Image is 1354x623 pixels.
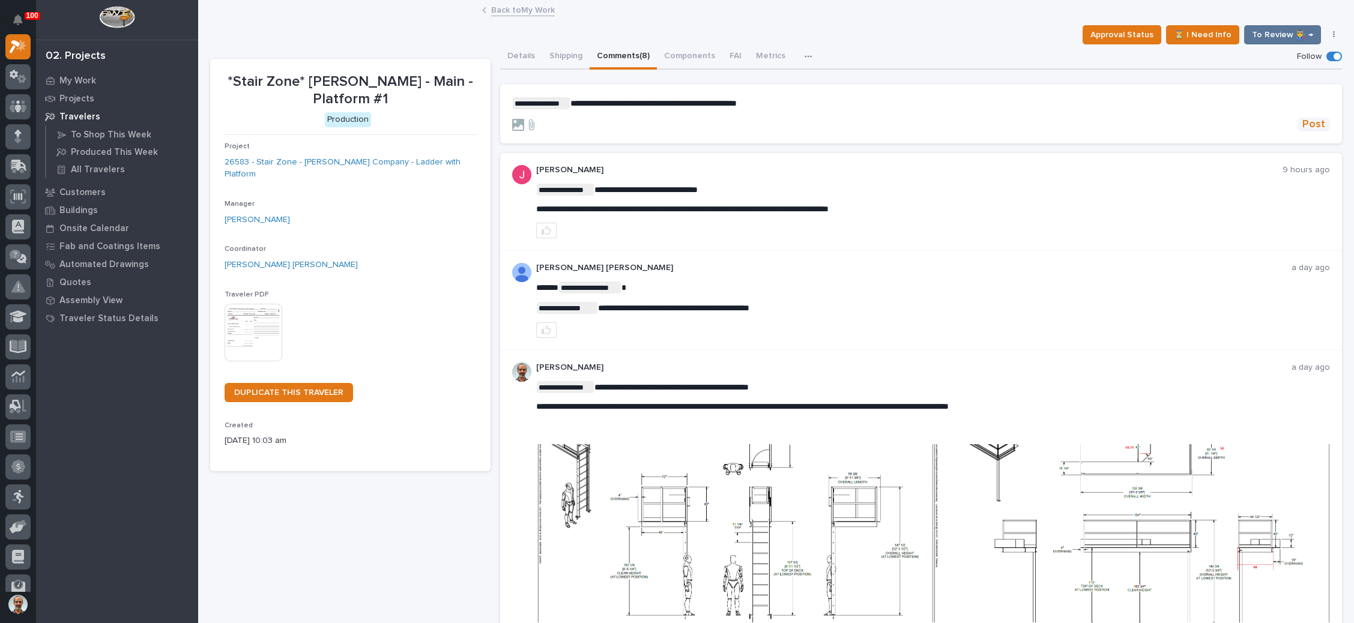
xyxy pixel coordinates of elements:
a: Assembly View [36,291,198,309]
p: All Travelers [71,164,125,175]
img: AOh14GhUnP333BqRmXh-vZ-TpYZQaFVsuOFmGre8SRZf2A=s96-c [512,363,531,382]
img: Workspace Logo [99,6,134,28]
a: Quotes [36,273,198,291]
a: DUPLICATE THIS TRAVELER [225,383,353,402]
p: 100 [26,11,38,20]
button: Shipping [542,44,590,70]
a: Onsite Calendar [36,219,198,237]
button: Post [1298,118,1330,131]
a: Customers [36,183,198,201]
img: AD_cMMRcK_lR-hunIWE1GUPcUjzJ19X9Uk7D-9skk6qMORDJB_ZroAFOMmnE07bDdh4EHUMJPuIZ72TfOWJm2e1TqCAEecOOP... [512,263,531,282]
p: To Shop This Week [71,130,151,140]
img: ACg8ocI-SXp0KwvcdjE4ZoRMyLsZRSgZqnEZt9q_hAaElEsh-D-asw=s96-c [512,165,531,184]
span: Created [225,422,253,429]
span: DUPLICATE THIS TRAVELER [234,388,343,397]
a: 26583 - Stair Zone - [PERSON_NAME] Company - Ladder with Platform [225,156,476,181]
button: FAI [722,44,749,70]
p: Assembly View [59,295,122,306]
a: Fab and Coatings Items [36,237,198,255]
button: users-avatar [5,592,31,617]
p: [PERSON_NAME] [536,363,1292,373]
button: ⏳ I Need Info [1166,25,1239,44]
div: 02. Projects [46,50,106,63]
a: Travelers [36,107,198,125]
button: like this post [536,223,557,238]
button: like this post [536,322,557,338]
button: Components [657,44,722,70]
span: Manager [225,200,255,208]
a: Projects [36,89,198,107]
span: Post [1302,118,1325,131]
a: Automated Drawings [36,255,198,273]
a: All Travelers [46,161,198,178]
p: Quotes [59,277,91,288]
p: Customers [59,187,106,198]
p: [PERSON_NAME] [PERSON_NAME] [536,263,1292,273]
span: Coordinator [225,245,266,253]
p: Automated Drawings [59,259,149,270]
p: Projects [59,94,94,104]
a: Buildings [36,201,198,219]
p: Produced This Week [71,147,158,158]
p: Traveler Status Details [59,313,159,324]
a: My Work [36,71,198,89]
p: *Stair Zone* [PERSON_NAME] - Main - Platform #1 [225,73,476,108]
span: Approval Status [1090,28,1153,42]
a: [PERSON_NAME] [225,214,290,226]
p: [DATE] 10:03 am [225,435,476,447]
button: Comments (8) [590,44,657,70]
p: Onsite Calendar [59,223,129,234]
a: [PERSON_NAME] [PERSON_NAME] [225,259,358,271]
p: a day ago [1292,263,1330,273]
p: Travelers [59,112,100,122]
div: Notifications100 [15,14,31,34]
div: Production [325,112,371,127]
button: Details [500,44,542,70]
p: Follow [1297,52,1322,62]
button: To Review 👨‍🏭 → [1244,25,1321,44]
p: Buildings [59,205,98,216]
span: Project [225,143,250,150]
button: Approval Status [1083,25,1161,44]
p: a day ago [1292,363,1330,373]
span: To Review 👨‍🏭 → [1252,28,1313,42]
p: 9 hours ago [1283,165,1330,175]
a: Traveler Status Details [36,309,198,327]
p: Fab and Coatings Items [59,241,160,252]
span: ⏳ I Need Info [1174,28,1232,42]
p: [PERSON_NAME] [536,165,1283,175]
span: Traveler PDF [225,291,269,298]
a: Back toMy Work [491,2,555,16]
button: Metrics [749,44,793,70]
p: My Work [59,76,96,86]
a: To Shop This Week [46,126,198,143]
a: Produced This Week [46,143,198,160]
button: Notifications [5,7,31,32]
